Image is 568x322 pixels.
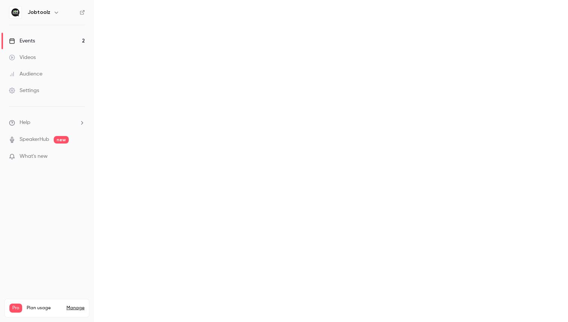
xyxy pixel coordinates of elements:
[76,153,85,160] iframe: Noticeable Trigger
[9,119,85,127] li: help-dropdown-opener
[9,54,36,61] div: Videos
[54,136,69,144] span: new
[9,70,42,78] div: Audience
[9,6,21,18] img: Jobtoolz
[20,153,48,160] span: What's new
[9,304,22,313] span: Pro
[20,136,49,144] a: SpeakerHub
[28,9,50,16] h6: Jobtoolz
[66,305,85,311] a: Manage
[9,87,39,94] div: Settings
[27,305,62,311] span: Plan usage
[9,37,35,45] div: Events
[20,119,30,127] span: Help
